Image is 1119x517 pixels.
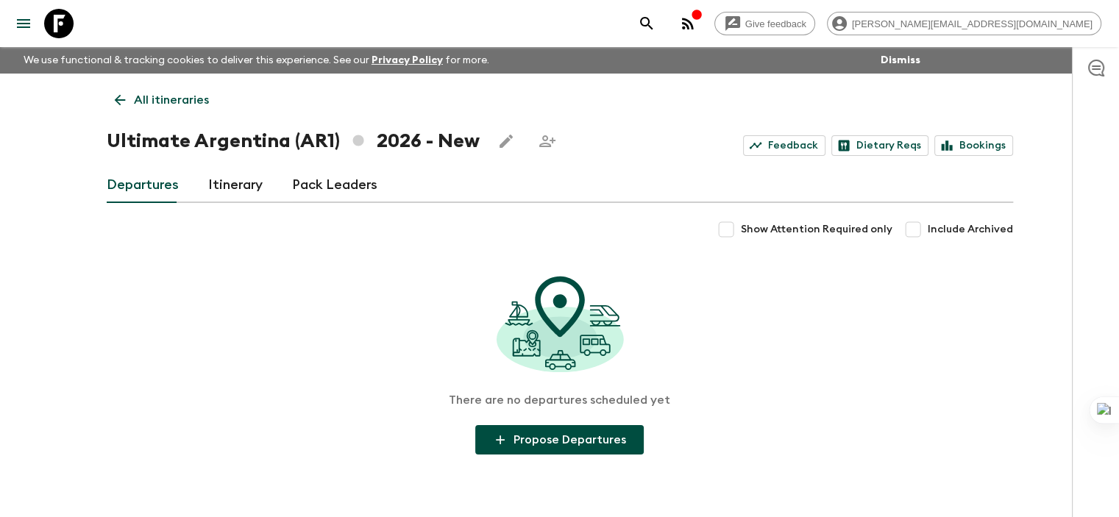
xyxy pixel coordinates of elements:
a: Pack Leaders [292,168,377,203]
a: Itinerary [208,168,263,203]
h1: Ultimate Argentina (AR1) 2026 - New [107,126,480,156]
button: Propose Departures [475,425,644,454]
span: Share this itinerary [533,126,562,156]
p: We use functional & tracking cookies to deliver this experience. See our for more. [18,47,495,74]
span: Give feedback [737,18,814,29]
a: Feedback [743,135,825,156]
a: Departures [107,168,179,203]
button: Edit this itinerary [491,126,521,156]
a: Dietary Reqs [831,135,928,156]
button: menu [9,9,38,38]
button: Dismiss [877,50,924,71]
a: Give feedback [714,12,815,35]
button: search adventures [632,9,661,38]
a: Privacy Policy [372,55,443,65]
a: All itineraries [107,85,217,115]
p: There are no departures scheduled yet [449,393,670,407]
span: Show Attention Required only [741,222,892,237]
div: [PERSON_NAME][EMAIL_ADDRESS][DOMAIN_NAME] [827,12,1101,35]
a: Bookings [934,135,1013,156]
span: [PERSON_NAME][EMAIL_ADDRESS][DOMAIN_NAME] [844,18,1101,29]
p: All itineraries [134,91,209,109]
span: Include Archived [928,222,1013,237]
